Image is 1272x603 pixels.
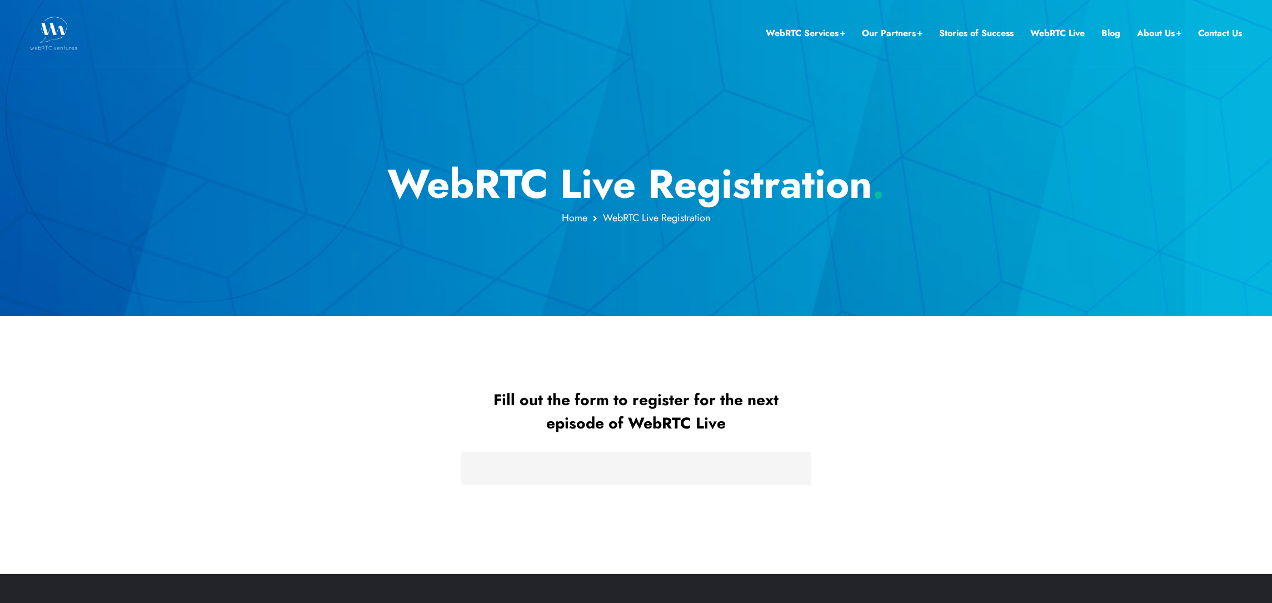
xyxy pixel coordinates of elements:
[862,26,922,41] a: Our Partners
[311,160,961,208] h1: WebRTC Live Registration
[464,388,809,435] h2: Fill out the form to register for the next episode of WebRTC Live
[939,26,1014,41] a: Stories of Success
[872,155,885,213] span: .
[1198,26,1242,41] a: Contact Us
[766,26,845,41] a: WebRTC Services
[1101,26,1120,41] a: Blog
[603,211,710,225] span: WebRTC Live Registration
[1030,26,1085,41] a: WebRTC Live
[1137,26,1181,41] a: About Us
[562,211,587,225] a: Home
[30,17,77,50] img: WebRTC.ventures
